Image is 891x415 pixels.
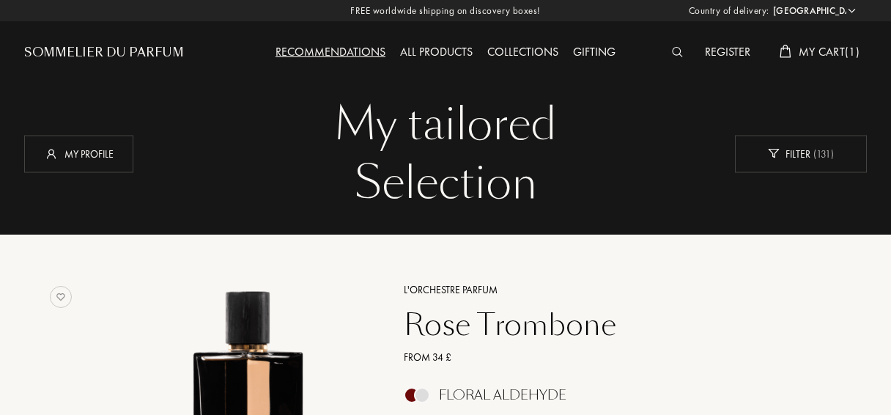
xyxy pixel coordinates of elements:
[393,350,820,365] a: From 34 £
[24,135,133,172] div: My profile
[50,286,72,308] img: no_like_p.png
[439,387,566,403] div: Floral Aldehyde
[768,149,779,158] img: new_filter_w.svg
[698,43,758,62] div: Register
[24,44,184,62] a: Sommelier du Parfum
[268,43,393,62] div: Recommendations
[480,44,566,59] a: Collections
[393,282,820,298] a: L'Orchestre Parfum
[393,44,480,59] a: All products
[566,44,623,59] a: Gifting
[393,392,820,407] a: Floral Aldehyde
[780,45,791,58] img: cart_white.svg
[35,154,856,213] div: Selection
[268,44,393,59] a: Recommendations
[689,4,769,18] span: Country of delivery:
[698,44,758,59] a: Register
[393,43,480,62] div: All products
[672,47,683,57] img: search_icn_white.svg
[44,146,59,161] img: profil_icn_w.svg
[480,43,566,62] div: Collections
[799,44,859,59] span: My Cart ( 1 )
[35,95,856,154] div: My tailored
[393,307,820,342] a: Rose Trombone
[566,43,623,62] div: Gifting
[735,135,867,172] div: Filter
[810,147,834,160] span: ( 131 )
